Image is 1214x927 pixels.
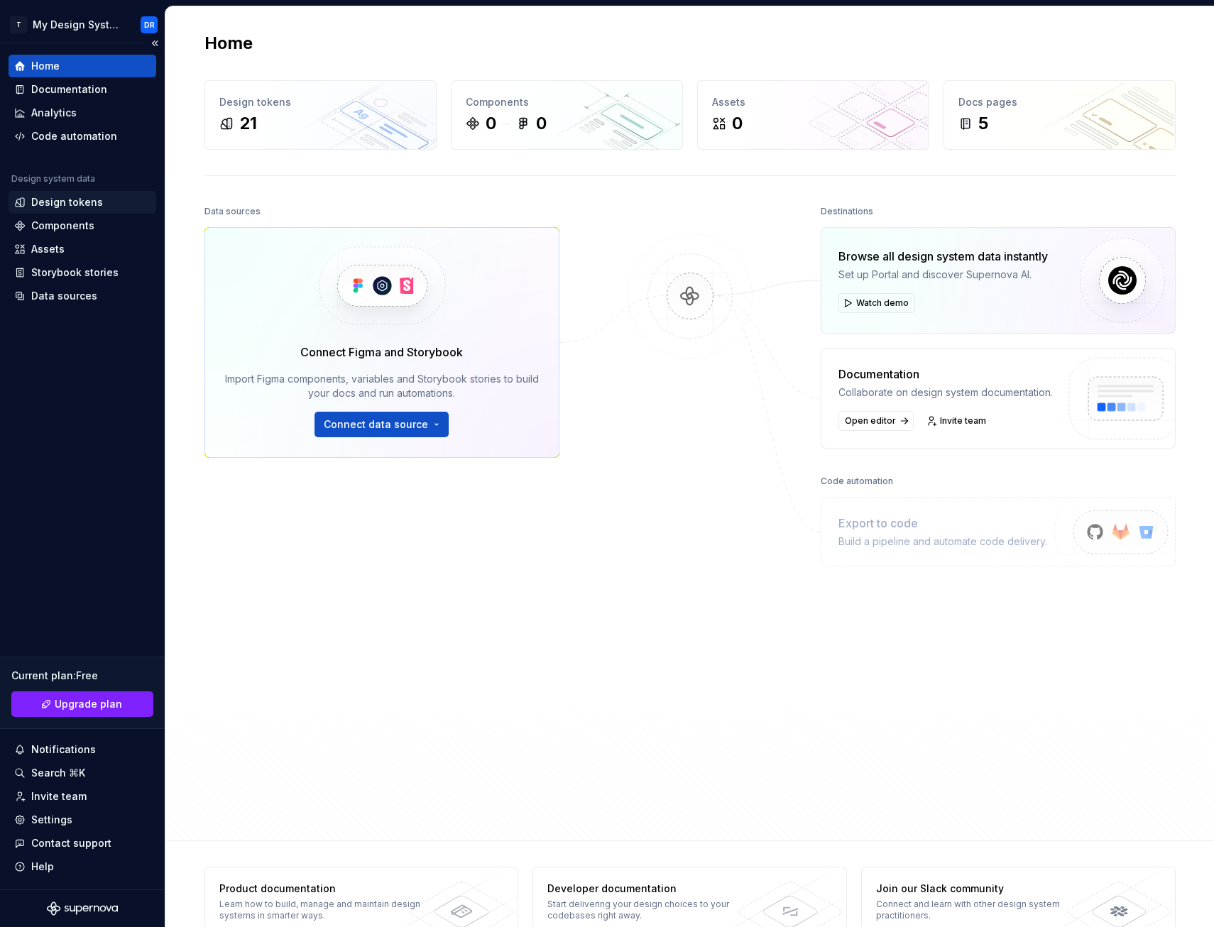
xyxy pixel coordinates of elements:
div: Data sources [31,289,97,303]
div: Export to code [838,515,1047,532]
span: Invite team [940,415,986,427]
div: Settings [31,813,72,827]
div: Current plan : Free [11,669,153,683]
div: 0 [486,112,496,135]
button: Collapse sidebar [145,33,165,53]
div: 21 [239,112,257,135]
a: Code automation [9,125,156,148]
div: Docs pages [958,95,1161,109]
div: Assets [712,95,914,109]
div: Documentation [838,366,1053,383]
div: Analytics [31,106,77,120]
div: Contact support [31,836,111,850]
div: 0 [536,112,547,135]
svg: Supernova Logo [47,901,118,916]
div: T [10,16,27,33]
div: Components [31,219,94,233]
div: Data sources [204,202,261,221]
a: Assets0 [697,80,929,150]
div: Components [466,95,668,109]
div: Browse all design system data instantly [838,248,1048,265]
span: Open editor [845,415,896,427]
div: Destinations [821,202,873,221]
div: Search ⌘K [31,766,85,780]
div: Assets [31,242,65,256]
div: Documentation [31,82,107,97]
button: TMy Design SystemDR [3,9,162,40]
a: Home [9,55,156,77]
div: Developer documentation [547,882,754,896]
div: Help [31,860,54,874]
div: Import Figma components, variables and Storybook stories to build your docs and run automations. [225,372,539,400]
div: Collaborate on design system documentation. [838,385,1053,400]
div: Set up Portal and discover Supernova AI. [838,268,1048,282]
button: Search ⌘K [9,762,156,784]
div: Build a pipeline and automate code delivery. [838,534,1047,549]
div: Join our Slack community [876,882,1083,896]
div: Home [31,59,60,73]
a: Data sources [9,285,156,307]
a: Assets [9,238,156,260]
a: Open editor [838,411,914,431]
button: Contact support [9,832,156,855]
a: Components00 [451,80,683,150]
button: Help [9,855,156,878]
div: Invite team [31,789,87,803]
button: Watch demo [838,293,915,313]
a: Docs pages5 [944,80,1176,150]
button: Connect data source [315,412,449,437]
div: Start delivering your design choices to your codebases right away. [547,899,754,921]
button: Upgrade plan [11,691,153,717]
div: Connect Figma and Storybook [300,344,463,361]
div: Product documentation [219,882,426,896]
div: Design system data [11,173,95,185]
div: Learn how to build, manage and maintain design systems in smarter ways. [219,899,426,921]
div: Notifications [31,742,96,757]
a: Analytics [9,102,156,124]
div: Storybook stories [31,265,119,280]
div: Design tokens [31,195,103,209]
div: Code automation [31,129,117,143]
span: Upgrade plan [55,697,122,711]
a: Documentation [9,78,156,101]
div: Connect and learn with other design system practitioners. [876,899,1083,921]
a: Invite team [9,785,156,808]
a: Design tokens21 [204,80,437,150]
a: Design tokens [9,191,156,214]
div: 5 [978,112,988,135]
a: Invite team [922,411,992,431]
button: Notifications [9,738,156,761]
div: Code automation [821,471,893,491]
div: DR [144,19,155,31]
span: Connect data source [324,417,428,432]
a: Storybook stories [9,261,156,284]
h2: Home [204,32,253,55]
span: Watch demo [856,297,909,309]
a: Settings [9,808,156,831]
div: My Design System [33,18,124,32]
div: Design tokens [219,95,422,109]
a: Components [9,214,156,237]
div: 0 [732,112,743,135]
